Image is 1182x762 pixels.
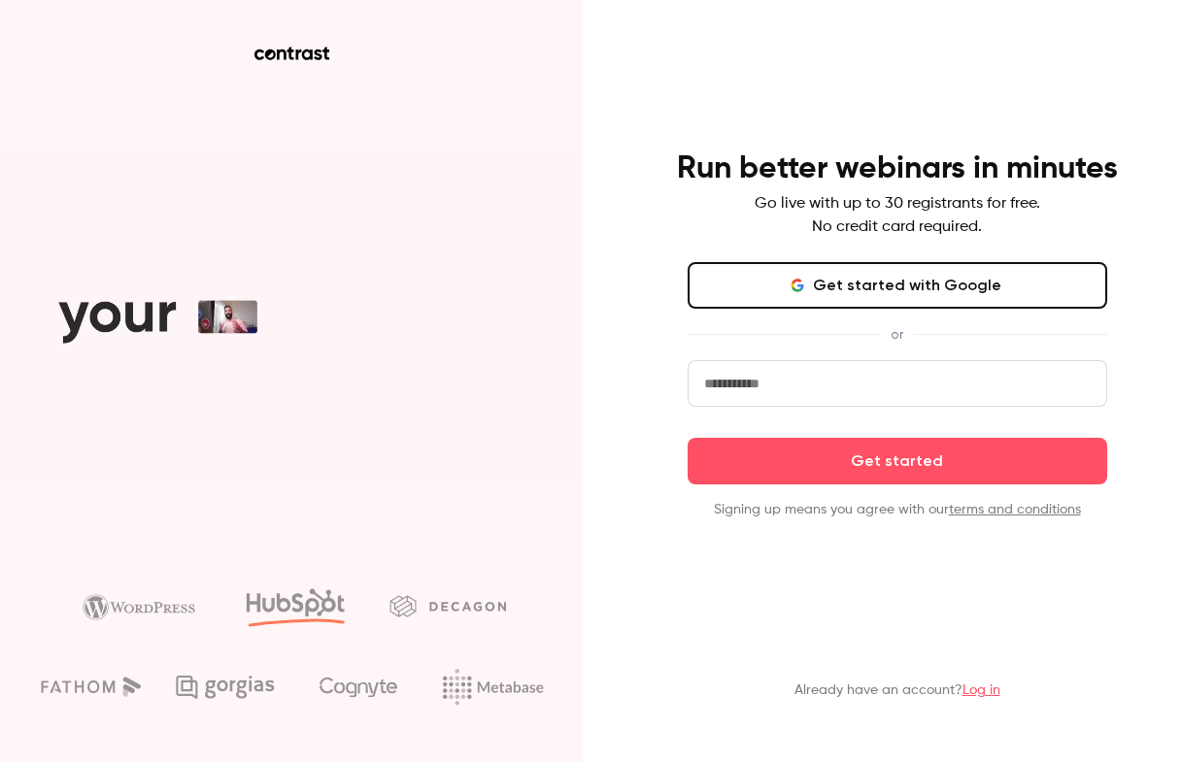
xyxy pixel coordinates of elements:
a: terms and conditions [949,503,1081,516]
span: or [881,324,913,345]
h4: Run better webinars in minutes [677,149,1118,188]
button: Get started [688,438,1107,484]
p: Signing up means you agree with our [688,500,1107,519]
button: Get started with Google [688,262,1107,309]
a: Log in [962,683,1000,697]
p: Go live with up to 30 registrants for free. No credit card required. [755,192,1040,239]
img: decagon [389,595,506,616]
p: Already have an account? [794,680,1000,700]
